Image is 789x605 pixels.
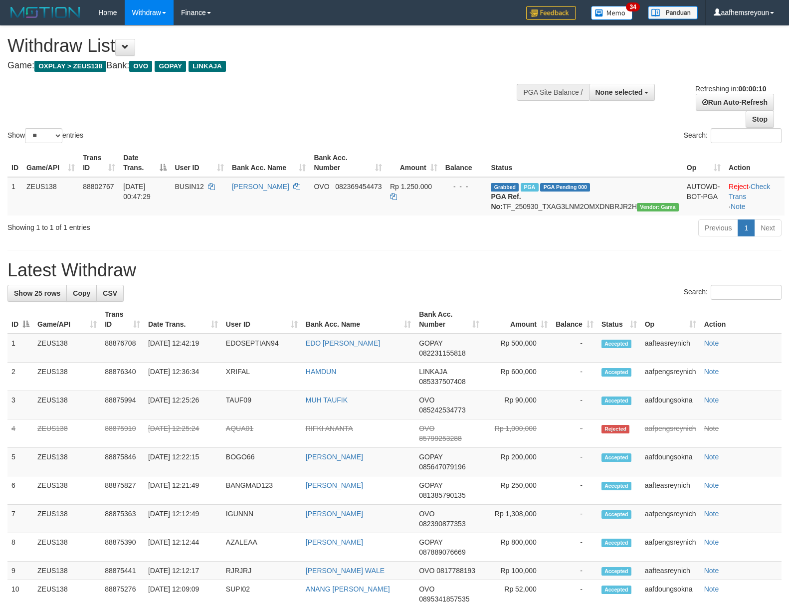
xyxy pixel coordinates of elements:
[419,349,465,357] span: Copy 082231155818 to clipboard
[228,149,310,177] th: Bank Acc. Name: activate to sort column ascending
[641,448,700,476] td: aafdoungsokna
[33,448,101,476] td: ZEUS138
[419,339,442,347] span: GOPAY
[73,289,90,297] span: Copy
[704,368,719,376] a: Note
[155,61,186,72] span: GOPAY
[306,585,390,593] a: ANANG [PERSON_NAME]
[144,448,222,476] td: [DATE] 12:22:15
[103,289,117,297] span: CSV
[7,260,782,280] h1: Latest Withdraw
[33,562,101,580] td: ZEUS138
[7,334,33,363] td: 1
[601,482,631,490] span: Accepted
[79,149,119,177] th: Trans ID: activate to sort column ascending
[222,334,302,363] td: EDOSEPTIAN94
[711,128,782,143] input: Search:
[483,505,552,533] td: Rp 1,308,000
[700,305,782,334] th: Action
[483,391,552,419] td: Rp 90,000
[552,334,597,363] td: -
[601,425,629,433] span: Rejected
[441,149,487,177] th: Balance
[144,505,222,533] td: [DATE] 12:12:49
[7,5,83,20] img: MOTION_logo.png
[144,363,222,391] td: [DATE] 12:36:34
[306,538,363,546] a: [PERSON_NAME]
[601,567,631,576] span: Accepted
[66,285,97,302] a: Copy
[306,510,363,518] a: [PERSON_NAME]
[738,85,766,93] strong: 00:00:10
[222,419,302,448] td: AQUA01
[738,219,755,236] a: 1
[601,453,631,462] span: Accepted
[101,305,144,334] th: Trans ID: activate to sort column ascending
[419,378,465,386] span: Copy 085337507408 to clipboard
[306,424,353,432] a: RIFKI ANANTA
[101,391,144,419] td: 88875994
[306,481,363,489] a: [PERSON_NAME]
[7,285,67,302] a: Show 25 rows
[7,391,33,419] td: 3
[7,505,33,533] td: 7
[7,218,321,232] div: Showing 1 to 1 of 1 entries
[144,562,222,580] td: [DATE] 12:12:17
[552,305,597,334] th: Balance: activate to sort column ascending
[419,595,469,603] span: Copy 0895341857535 to clipboard
[144,419,222,448] td: [DATE] 12:25:24
[419,510,434,518] span: OVO
[419,463,465,471] span: Copy 085647079196 to clipboard
[595,88,643,96] span: None selected
[552,562,597,580] td: -
[33,533,101,562] td: ZEUS138
[483,334,552,363] td: Rp 500,000
[552,476,597,505] td: -
[415,305,483,334] th: Bank Acc. Number: activate to sort column ascending
[483,476,552,505] td: Rp 250,000
[306,368,336,376] a: HAMDUN
[123,183,151,201] span: [DATE] 00:47:29
[7,36,516,56] h1: Withdraw List
[96,285,124,302] a: CSV
[729,183,749,191] a: Reject
[601,539,631,547] span: Accepted
[7,448,33,476] td: 5
[314,183,329,191] span: OVO
[33,334,101,363] td: ZEUS138
[419,424,434,432] span: OVO
[33,305,101,334] th: Game/API: activate to sort column ascending
[144,334,222,363] td: [DATE] 12:42:19
[7,363,33,391] td: 2
[419,453,442,461] span: GOPAY
[517,84,589,101] div: PGA Site Balance /
[222,562,302,580] td: RJRJRJ
[144,391,222,419] td: [DATE] 12:25:26
[597,305,641,334] th: Status: activate to sort column ascending
[552,363,597,391] td: -
[591,6,633,20] img: Button%20Memo.svg
[7,305,33,334] th: ID: activate to sort column descending
[101,562,144,580] td: 88875441
[419,585,434,593] span: OVO
[33,476,101,505] td: ZEUS138
[171,149,227,177] th: User ID: activate to sort column ascending
[483,562,552,580] td: Rp 100,000
[704,510,719,518] a: Note
[552,505,597,533] td: -
[419,406,465,414] span: Copy 085242534773 to clipboard
[436,567,475,575] span: Copy 0817788193 to clipboard
[754,219,782,236] a: Next
[306,453,363,461] a: [PERSON_NAME]
[7,419,33,448] td: 4
[521,183,538,192] span: Marked by aafsreyleap
[22,149,79,177] th: Game/API: activate to sort column ascending
[419,520,465,528] span: Copy 082390877353 to clipboard
[7,149,22,177] th: ID
[7,476,33,505] td: 6
[552,391,597,419] td: -
[601,510,631,519] span: Accepted
[626,2,639,11] span: 34
[729,183,770,201] a: Check Trans
[696,94,774,111] a: Run Auto-Refresh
